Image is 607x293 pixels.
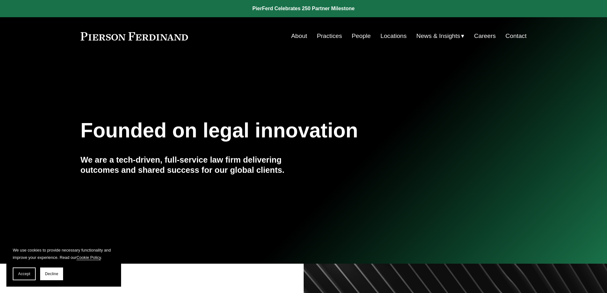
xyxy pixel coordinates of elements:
[317,30,342,42] a: Practices
[40,267,63,280] button: Decline
[416,30,465,42] a: folder dropdown
[416,31,460,42] span: News & Insights
[18,272,30,276] span: Accept
[291,30,307,42] a: About
[6,240,121,287] section: Cookie banner
[81,155,304,175] h4: We are a tech-driven, full-service law firm delivering outcomes and shared success for our global...
[474,30,496,42] a: Careers
[380,30,407,42] a: Locations
[76,255,101,260] a: Cookie Policy
[13,267,36,280] button: Accept
[505,30,526,42] a: Contact
[13,246,115,261] p: We use cookies to provide necessary functionality and improve your experience. Read our .
[45,272,58,276] span: Decline
[81,119,452,142] h1: Founded on legal innovation
[352,30,371,42] a: People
